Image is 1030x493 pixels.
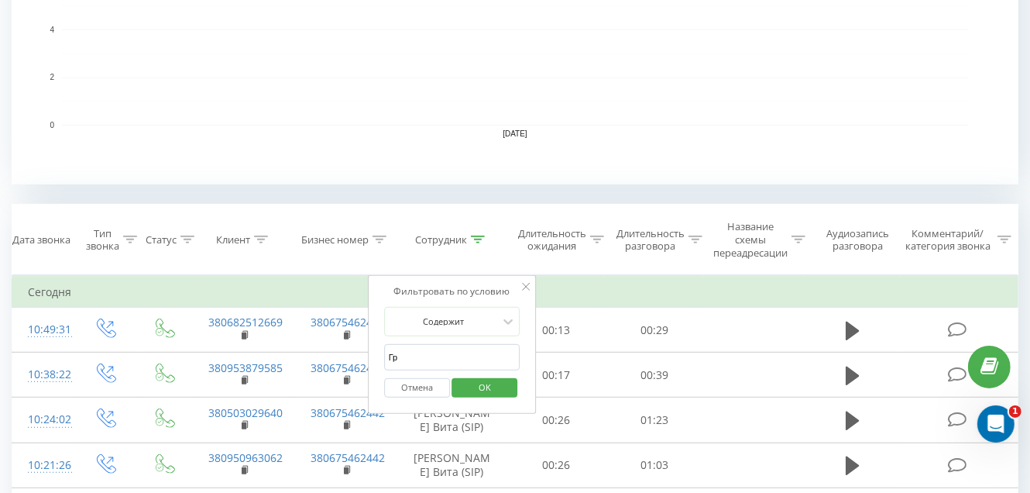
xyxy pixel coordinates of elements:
a: 380953879585 [208,360,283,375]
div: Фильтровать по условию [384,284,520,299]
div: 10:38:22 [28,360,60,390]
a: 380682512669 [208,315,283,329]
span: OK [463,375,506,399]
button: OK [452,378,518,398]
td: 00:39 [605,353,703,398]
td: [PERSON_NAME] Вита (SIP) [397,443,507,488]
input: Введите значение [384,344,520,371]
td: 00:29 [605,308,703,353]
div: Тип звонка [86,227,119,253]
a: 380503029640 [208,405,283,420]
td: 01:23 [605,398,703,443]
div: Статус [146,233,177,246]
div: 10:24:02 [28,405,60,435]
iframe: Intercom live chat [977,405,1015,443]
a: 380675462442 [311,360,385,375]
a: 380950963062 [208,450,283,465]
button: Отмена [384,378,450,398]
div: Клиент [216,233,250,246]
td: 00:26 [507,398,606,443]
td: 00:26 [507,443,606,488]
a: 380675462442 [311,315,385,329]
div: Длительность разговора [616,227,685,253]
a: 380675462442 [311,405,385,420]
td: 00:17 [507,353,606,398]
text: 0 [50,121,54,129]
text: 2 [50,74,54,82]
div: Длительность ожидания [518,227,586,253]
td: Сегодня [12,277,1018,308]
span: 1 [1009,405,1021,418]
td: [PERSON_NAME] Вита (SIP) [397,398,507,443]
text: [DATE] [503,130,527,139]
div: Комментарий/категория звонка [903,227,994,253]
text: 4 [50,26,54,34]
div: 10:49:31 [28,315,60,345]
div: 10:21:26 [28,450,60,481]
td: 01:03 [605,443,703,488]
td: 00:13 [507,308,606,353]
div: Название схемы переадресации [713,220,788,260]
div: Дата звонка [12,233,70,246]
div: Аудиозапись разговора [819,227,896,253]
a: 380675462442 [311,450,385,465]
div: Бизнес номер [301,233,369,246]
div: Сотрудник [415,233,467,246]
